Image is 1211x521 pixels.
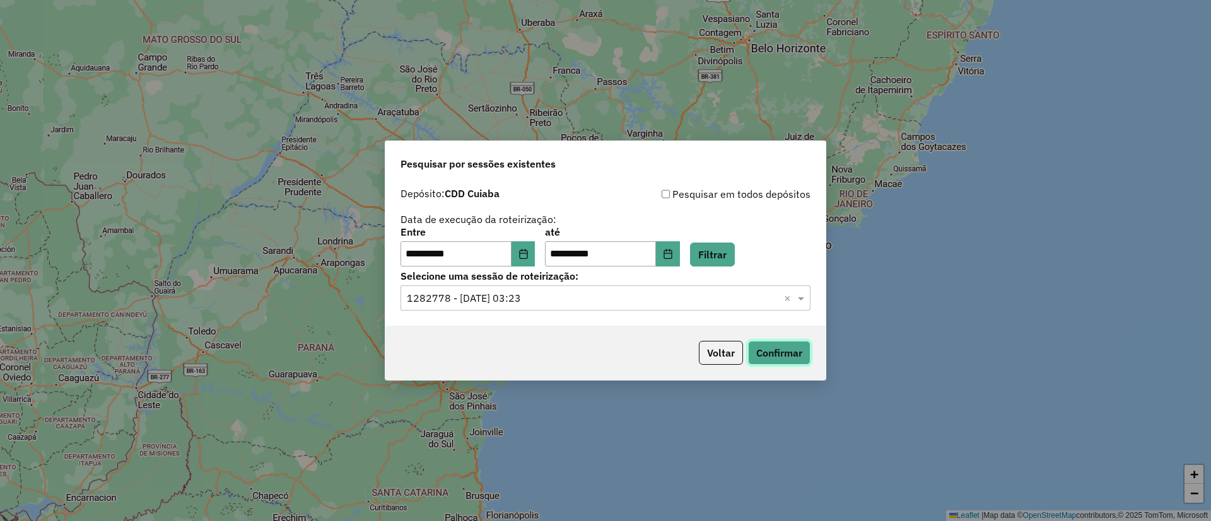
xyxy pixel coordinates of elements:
button: Filtrar [690,243,735,266]
label: até [545,224,679,239]
button: Choose Date [512,241,535,266]
strong: CDD Cuiaba [445,187,500,200]
label: Entre [401,224,535,239]
span: Clear all [784,290,795,306]
span: Pesquisar por sessões existentes [401,156,556,171]
label: Data de execução da roteirização: [401,212,556,227]
button: Confirmar [748,341,810,365]
label: Selecione uma sessão de roteirização: [401,268,810,283]
label: Depósito: [401,186,500,201]
div: Pesquisar em todos depósitos [605,186,810,202]
button: Choose Date [656,241,680,266]
button: Voltar [699,341,743,365]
